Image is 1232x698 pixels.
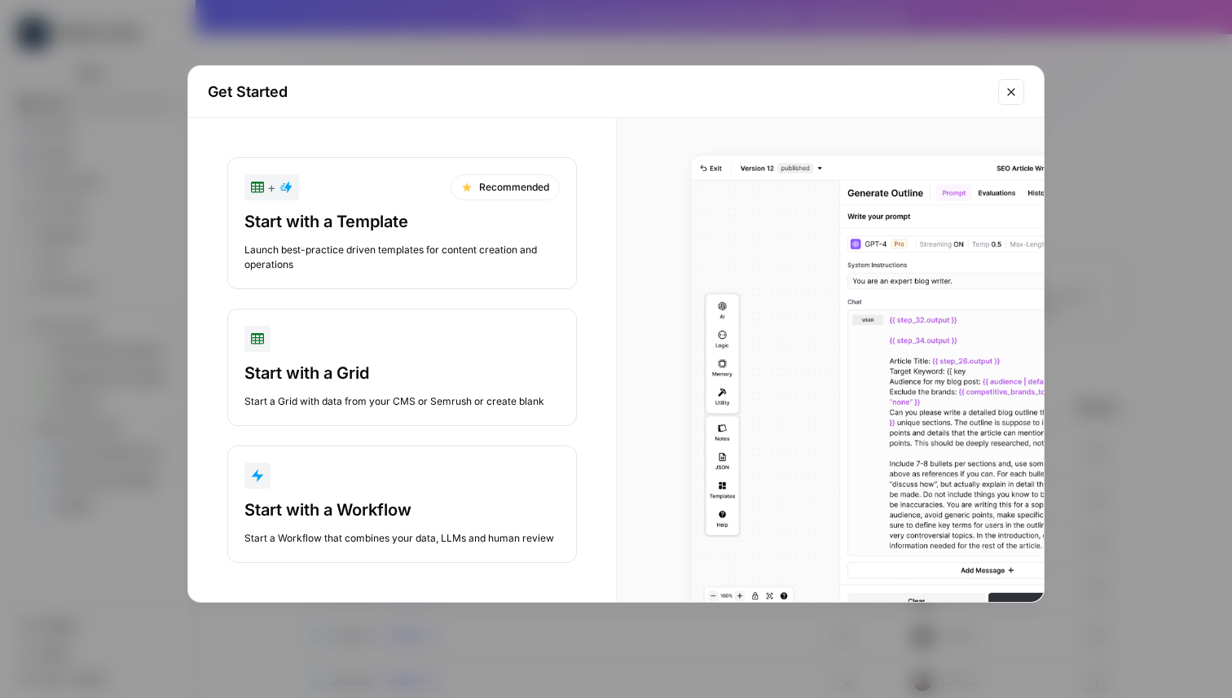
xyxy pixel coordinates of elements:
[208,81,988,103] h2: Get Started
[451,174,560,200] div: Recommended
[227,309,577,426] button: Start with a GridStart a Grid with data from your CMS or Semrush or create blank
[244,362,560,384] div: Start with a Grid
[244,498,560,521] div: Start with a Workflow
[998,79,1024,105] button: Close modal
[251,178,293,197] div: +
[227,157,577,289] button: +RecommendedStart with a TemplateLaunch best-practice driven templates for content creation and o...
[244,243,560,272] div: Launch best-practice driven templates for content creation and operations
[244,394,560,409] div: Start a Grid with data from your CMS or Semrush or create blank
[227,446,577,563] button: Start with a WorkflowStart a Workflow that combines your data, LLMs and human review
[244,531,560,546] div: Start a Workflow that combines your data, LLMs and human review
[244,210,560,233] div: Start with a Template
